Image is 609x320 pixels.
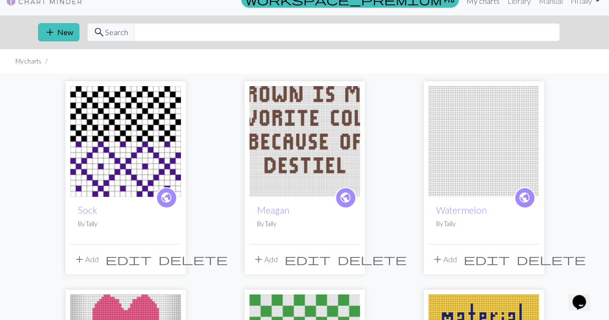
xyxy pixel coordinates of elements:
span: edit [285,253,331,266]
p: By Tally [436,219,531,229]
a: Watermelon [436,205,487,216]
span: Search [105,26,128,38]
iframe: chat widget [569,282,599,310]
button: Add [70,250,102,269]
span: add [74,253,85,266]
i: public [160,188,172,207]
p: By Tally [257,219,352,229]
span: add [432,253,443,266]
i: Edit [464,254,510,265]
span: delete [337,253,407,266]
a: public [335,187,356,208]
button: Add [428,250,460,269]
a: Watermelon [428,136,539,145]
span: delete [517,253,586,266]
span: edit [464,253,510,266]
span: public [339,190,351,205]
i: Edit [285,254,331,265]
i: public [339,188,351,207]
li: My charts [15,57,41,66]
a: public [156,187,177,208]
img: Brianne Baby Quilt [70,86,181,197]
span: public [518,190,531,205]
a: Brianne Baby Quilt [70,136,181,145]
a: Meagan [257,205,289,216]
span: public [160,190,172,205]
button: Edit [460,250,513,269]
button: Add [249,250,281,269]
span: add [44,26,56,39]
button: Delete [155,250,231,269]
a: Sock [78,205,97,216]
button: Delete [334,250,410,269]
i: Edit [105,254,152,265]
p: By Tally [78,219,173,229]
img: Watermelon [428,86,539,197]
button: Edit [102,250,155,269]
span: search [93,26,105,39]
span: edit [105,253,152,266]
i: public [518,188,531,207]
span: add [253,253,264,266]
img: Meagan [249,86,360,197]
button: Edit [281,250,334,269]
button: Delete [513,250,589,269]
a: public [514,187,535,208]
button: New [38,23,79,41]
a: Meagan [249,136,360,145]
span: delete [158,253,228,266]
